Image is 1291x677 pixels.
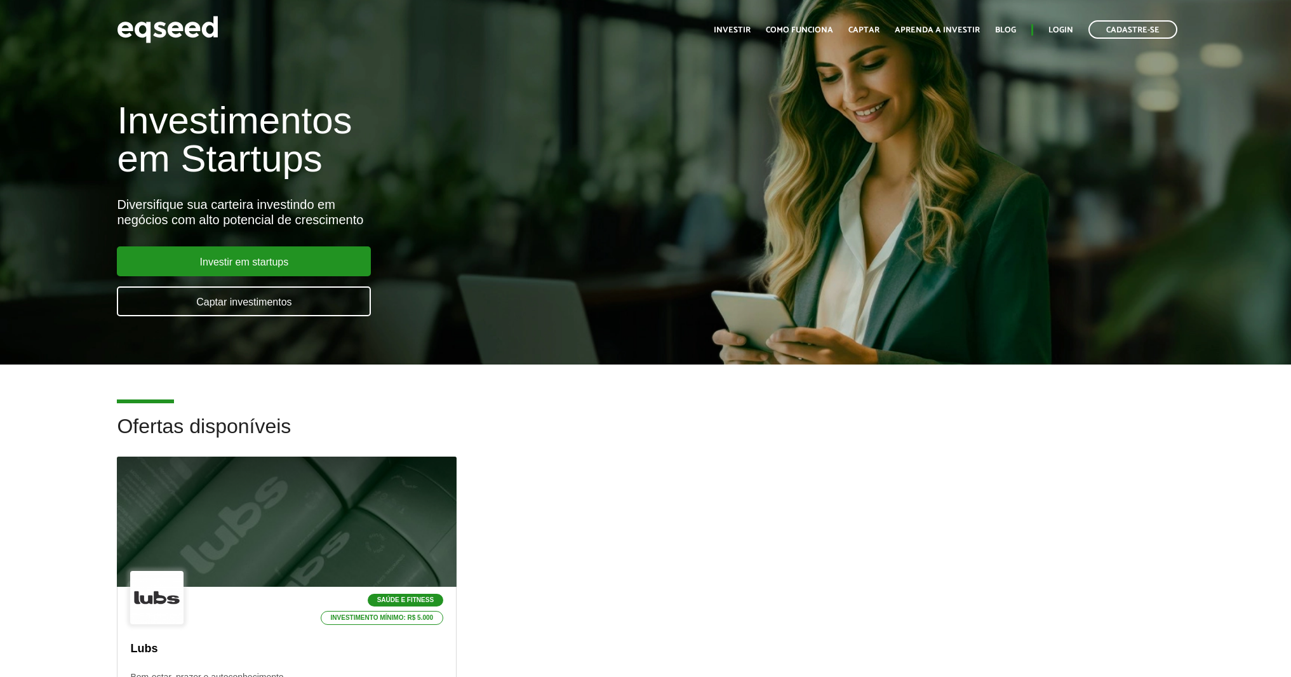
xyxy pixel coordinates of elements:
[321,611,444,625] p: Investimento mínimo: R$ 5.000
[117,197,744,227] div: Diversifique sua carteira investindo em negócios com alto potencial de crescimento
[766,26,833,34] a: Como funciona
[117,286,371,316] a: Captar investimentos
[117,246,371,276] a: Investir em startups
[1048,26,1073,34] a: Login
[117,13,218,46] img: EqSeed
[1088,20,1177,39] a: Cadastre-se
[117,102,744,178] h1: Investimentos em Startups
[995,26,1016,34] a: Blog
[714,26,751,34] a: Investir
[848,26,880,34] a: Captar
[130,642,443,656] p: Lubs
[895,26,980,34] a: Aprenda a investir
[117,415,1174,457] h2: Ofertas disponíveis
[368,594,443,607] p: Saúde e Fitness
